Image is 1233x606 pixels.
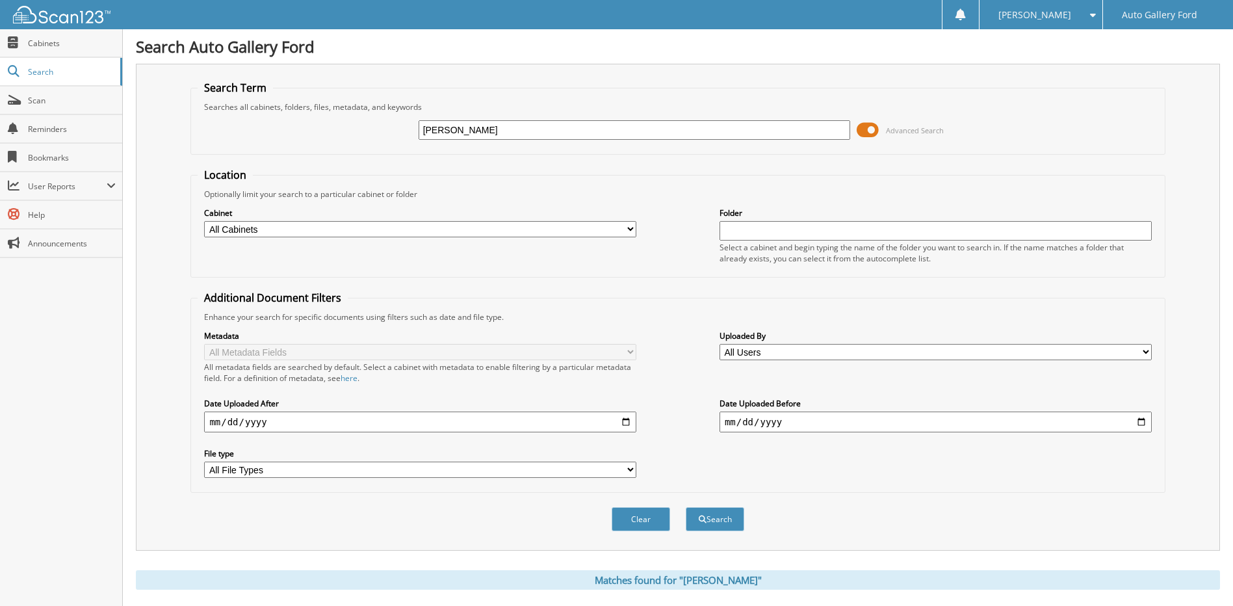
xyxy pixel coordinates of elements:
[204,412,636,432] input: start
[204,330,636,341] label: Metadata
[198,101,1158,112] div: Searches all cabinets, folders, files, metadata, and keywords
[720,398,1152,409] label: Date Uploaded Before
[612,507,670,531] button: Clear
[198,311,1158,323] div: Enhance your search for specific documents using filters such as date and file type.
[686,507,744,531] button: Search
[28,66,114,77] span: Search
[136,36,1220,57] h1: Search Auto Gallery Ford
[13,6,110,23] img: scan123-logo-white.svg
[1122,11,1197,19] span: Auto Gallery Ford
[886,125,944,135] span: Advanced Search
[204,362,636,384] div: All metadata fields are searched by default. Select a cabinet with metadata to enable filtering b...
[28,238,116,249] span: Announcements
[720,412,1152,432] input: end
[341,373,357,384] a: here
[28,124,116,135] span: Reminders
[28,181,107,192] span: User Reports
[204,207,636,218] label: Cabinet
[136,570,1220,590] div: Matches found for "[PERSON_NAME]"
[28,38,116,49] span: Cabinets
[204,448,636,459] label: File type
[28,209,116,220] span: Help
[28,152,116,163] span: Bookmarks
[28,95,116,106] span: Scan
[198,81,273,95] legend: Search Term
[198,291,348,305] legend: Additional Document Filters
[720,207,1152,218] label: Folder
[720,330,1152,341] label: Uploaded By
[204,398,636,409] label: Date Uploaded After
[198,168,253,182] legend: Location
[198,189,1158,200] div: Optionally limit your search to a particular cabinet or folder
[720,242,1152,264] div: Select a cabinet and begin typing the name of the folder you want to search in. If the name match...
[998,11,1071,19] span: [PERSON_NAME]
